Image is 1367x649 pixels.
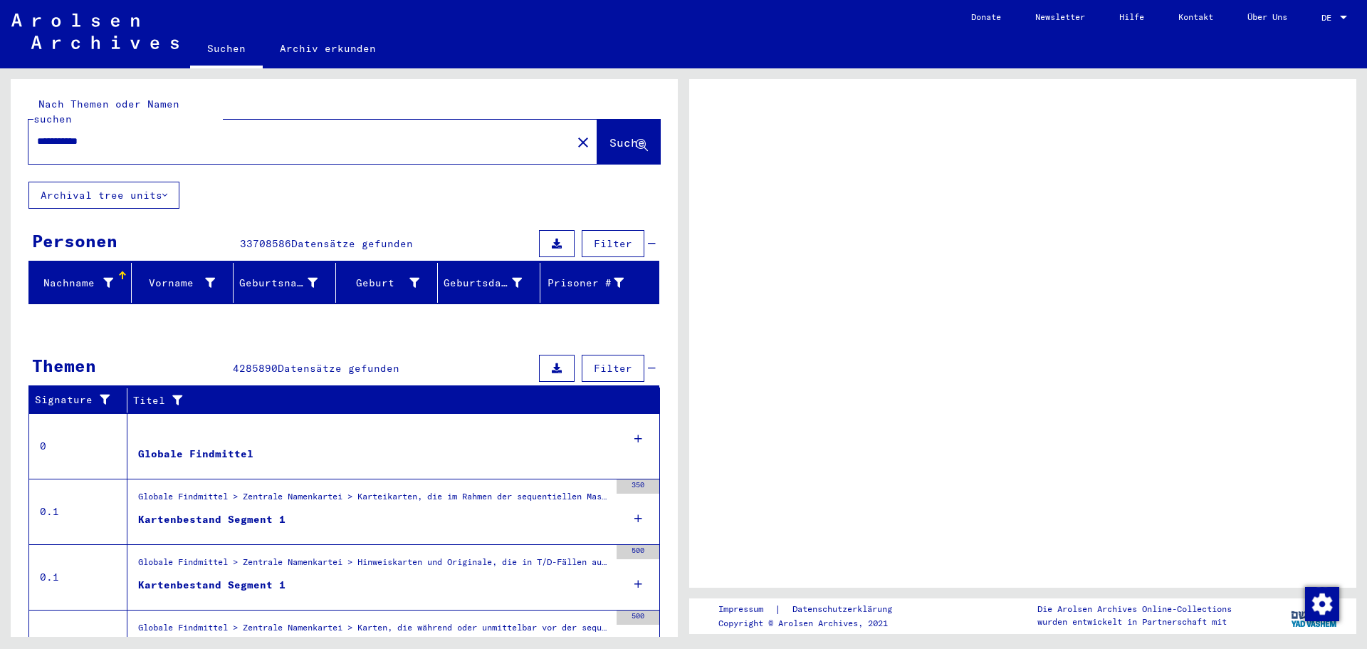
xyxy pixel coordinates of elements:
button: Suche [597,120,660,164]
img: yv_logo.png [1288,598,1341,633]
td: 0.1 [29,479,127,544]
td: 0.1 [29,544,127,610]
div: 350 [617,479,659,494]
button: Filter [582,230,644,257]
span: Suche [609,135,645,150]
button: Filter [582,355,644,382]
div: Globale Findmittel [138,447,253,462]
div: Globale Findmittel > Zentrale Namenkartei > Karten, die während oder unmittelbar vor der sequenti... [138,621,609,641]
img: Arolsen_neg.svg [11,14,179,49]
div: 500 [617,611,659,625]
span: Filter [594,237,632,250]
div: Geburtsdatum [444,276,522,291]
span: Datensätze gefunden [278,362,399,375]
div: Geburtsname [239,276,318,291]
mat-header-cell: Geburtsdatum [438,263,540,303]
mat-header-cell: Vorname [132,263,234,303]
div: Prisoner # [546,276,624,291]
button: Archival tree units [28,182,179,209]
div: Kartenbestand Segment 1 [138,512,286,527]
p: wurden entwickelt in Partnerschaft mit [1037,616,1232,628]
div: Personen [32,228,117,254]
span: 33708586 [240,237,291,250]
img: Change consent [1305,587,1339,621]
div: Nachname [35,271,131,294]
mat-header-cell: Geburtsname [234,263,336,303]
div: Themen [32,353,96,378]
td: 0 [29,413,127,479]
div: Nachname [35,276,113,291]
mat-header-cell: Nachname [29,263,132,303]
p: Copyright © Arolsen Archives, 2021 [718,617,909,630]
div: Titel [133,389,646,412]
div: Titel [133,393,632,408]
div: Globale Findmittel > Zentrale Namenkartei > Hinweiskarten und Originale, die in T/D-Fällen aufgef... [138,556,609,576]
div: Vorname [137,276,216,291]
div: 500 [617,545,659,559]
a: Archiv erkunden [263,31,393,66]
a: Datenschutzerklärung [781,602,909,617]
div: Change consent [1304,586,1339,621]
div: Geburtsdatum [444,271,540,294]
mat-label: Nach Themen oder Namen suchen [33,98,179,125]
div: | [718,602,909,617]
span: DE [1321,13,1337,23]
div: Kartenbestand Segment 1 [138,578,286,593]
span: Datensätze gefunden [291,237,413,250]
span: 4285890 [233,362,278,375]
button: Clear [569,128,597,156]
a: Suchen [190,31,263,68]
div: Geburtsname [239,271,335,294]
a: Impressum [718,602,775,617]
span: Filter [594,362,632,375]
mat-icon: close [575,134,592,151]
div: Vorname [137,271,234,294]
div: Signature [35,393,116,407]
mat-header-cell: Prisoner # [540,263,659,303]
div: Geburt‏ [342,276,420,291]
div: Geburt‏ [342,271,438,294]
div: Signature [35,389,130,412]
div: Globale Findmittel > Zentrale Namenkartei > Karteikarten, die im Rahmen der sequentiellen Massend... [138,490,609,510]
mat-header-cell: Geburt‏ [336,263,439,303]
p: Die Arolsen Archives Online-Collections [1037,603,1232,616]
div: Prisoner # [546,271,642,294]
